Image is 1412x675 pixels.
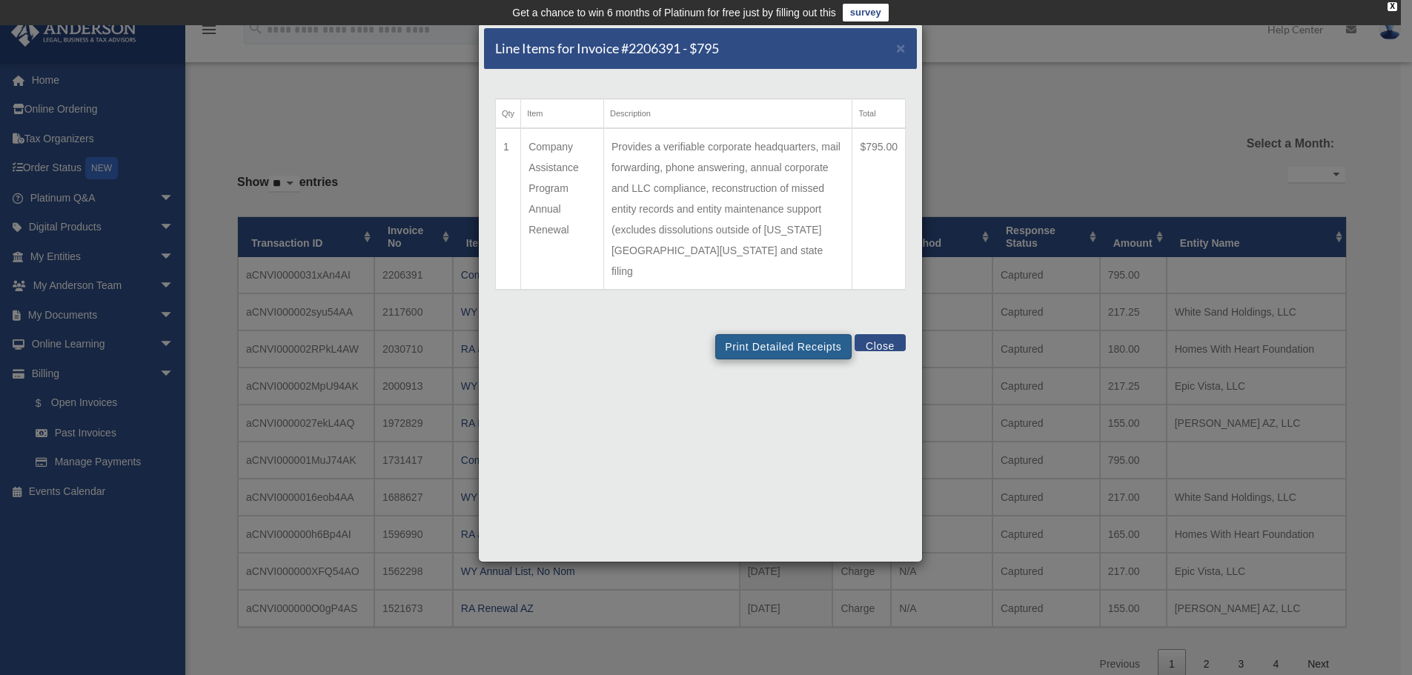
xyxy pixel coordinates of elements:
[855,334,906,351] button: Close
[496,99,521,129] th: Qty
[1388,2,1397,11] div: close
[715,334,851,359] button: Print Detailed Receipts
[496,128,521,290] td: 1
[896,39,906,56] span: ×
[603,128,852,290] td: Provides a verifiable corporate headquarters, mail forwarding, phone answering, annual corporate ...
[521,128,604,290] td: Company Assistance Program Annual Renewal
[603,99,852,129] th: Description
[852,128,906,290] td: $795.00
[896,40,906,56] button: Close
[495,39,719,58] h5: Line Items for Invoice #2206391 - $795
[843,4,889,21] a: survey
[521,99,604,129] th: Item
[852,99,906,129] th: Total
[512,4,836,21] div: Get a chance to win 6 months of Platinum for free just by filling out this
